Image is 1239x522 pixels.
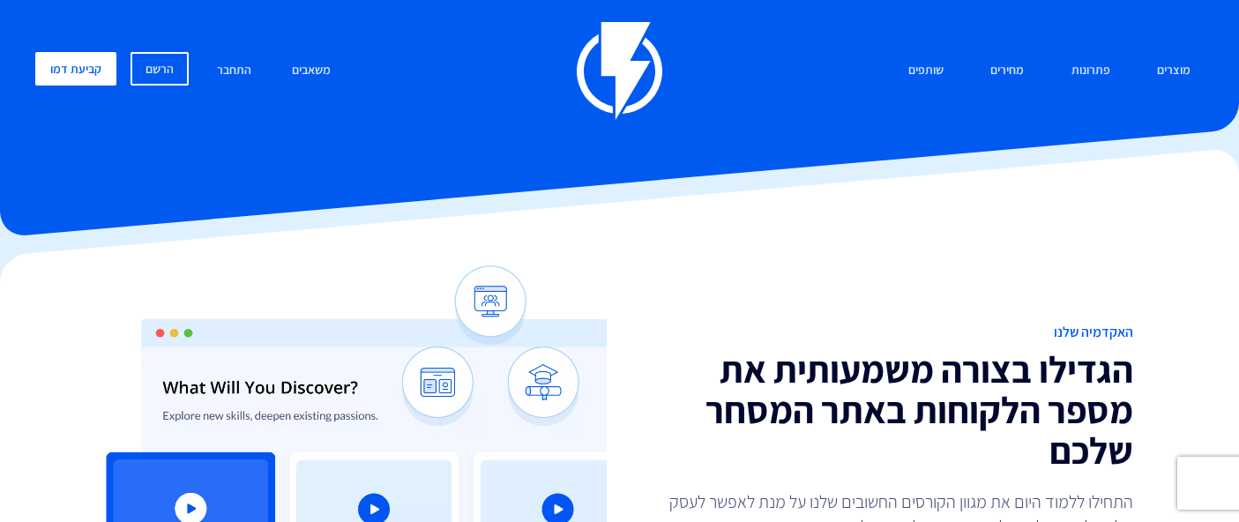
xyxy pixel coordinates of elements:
a: משאבים [279,52,344,90]
h2: הגדילו בצורה משמעותית את מספר הלקוחות באתר המסחר שלכם [633,349,1134,472]
h1: האקדמיה שלנו [633,324,1134,340]
a: התחבר [204,52,265,90]
a: פתרונות [1058,52,1123,90]
a: הרשם [131,52,189,86]
a: מוצרים [1144,52,1204,90]
a: קביעת דמו [35,52,116,86]
a: מחירים [977,52,1037,90]
a: שותפים [895,52,957,90]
